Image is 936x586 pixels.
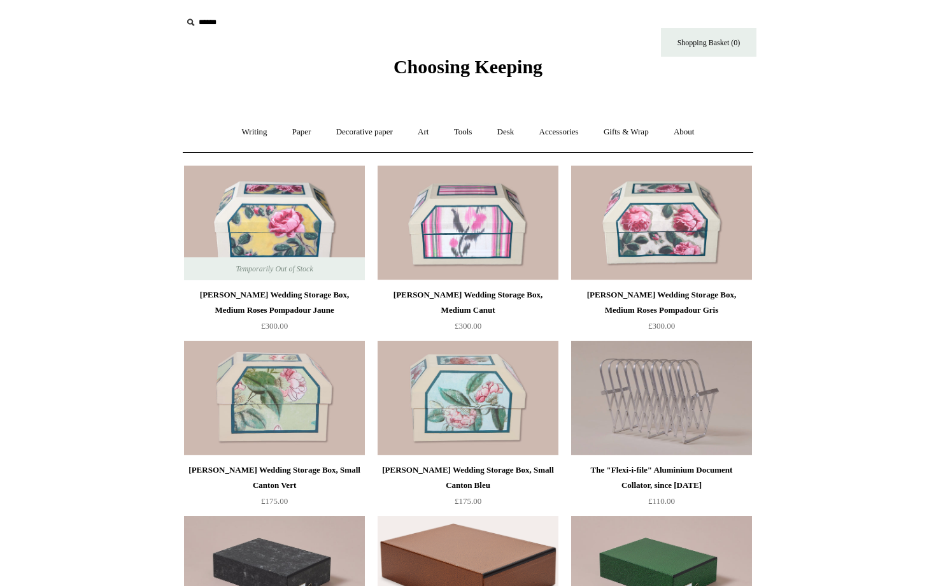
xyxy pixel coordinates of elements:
span: £175.00 [261,496,288,506]
a: Antoinette Poisson Wedding Storage Box, Small Canton Bleu Antoinette Poisson Wedding Storage Box,... [378,341,558,455]
img: Antoinette Poisson Wedding Storage Box, Small Canton Bleu [378,341,558,455]
a: Choosing Keeping [394,66,542,75]
a: Antoinette Poisson Wedding Storage Box, Medium Roses Pompadour Gris Antoinette Poisson Wedding St... [571,166,752,280]
div: [PERSON_NAME] Wedding Storage Box, Small Canton Bleu [381,462,555,493]
a: About [662,115,706,149]
span: £300.00 [648,321,675,331]
a: Accessories [528,115,590,149]
a: [PERSON_NAME] Wedding Storage Box, Medium Roses Pompadour Jaune £300.00 [184,287,365,339]
a: Shopping Basket (0) [661,28,756,57]
a: Antoinette Poisson Wedding Storage Box, Medium Roses Pompadour Jaune Antoinette Poisson Wedding S... [184,166,365,280]
a: [PERSON_NAME] Wedding Storage Box, Small Canton Vert £175.00 [184,462,365,515]
div: [PERSON_NAME] Wedding Storage Box, Medium Canut [381,287,555,318]
a: [PERSON_NAME] Wedding Storage Box, Small Canton Bleu £175.00 [378,462,558,515]
a: Antoinette Poisson Wedding Storage Box, Small Canton Vert Antoinette Poisson Wedding Storage Box,... [184,341,365,455]
a: [PERSON_NAME] Wedding Storage Box, Medium Canut £300.00 [378,287,558,339]
span: £110.00 [648,496,675,506]
img: The "Flexi-i-file" Aluminium Document Collator, since 1941 [571,341,752,455]
img: Antoinette Poisson Wedding Storage Box, Medium Canut [378,166,558,280]
a: Antoinette Poisson Wedding Storage Box, Medium Canut Antoinette Poisson Wedding Storage Box, Medi... [378,166,558,280]
a: Decorative paper [325,115,404,149]
a: The "Flexi-i-file" Aluminium Document Collator, since [DATE] £110.00 [571,462,752,515]
a: Desk [486,115,526,149]
div: [PERSON_NAME] Wedding Storage Box, Medium Roses Pompadour Gris [574,287,749,318]
a: Paper [281,115,323,149]
span: Temporarily Out of Stock [223,257,325,280]
span: £175.00 [455,496,481,506]
span: Choosing Keeping [394,56,542,77]
a: The "Flexi-i-file" Aluminium Document Collator, since 1941 The "Flexi-i-file" Aluminium Document ... [571,341,752,455]
a: Art [406,115,440,149]
img: Antoinette Poisson Wedding Storage Box, Medium Roses Pompadour Gris [571,166,752,280]
span: £300.00 [455,321,481,331]
img: Antoinette Poisson Wedding Storage Box, Small Canton Vert [184,341,365,455]
div: [PERSON_NAME] Wedding Storage Box, Medium Roses Pompadour Jaune [187,287,362,318]
a: Tools [443,115,484,149]
span: £300.00 [261,321,288,331]
a: Writing [230,115,279,149]
a: Gifts & Wrap [592,115,660,149]
a: [PERSON_NAME] Wedding Storage Box, Medium Roses Pompadour Gris £300.00 [571,287,752,339]
div: [PERSON_NAME] Wedding Storage Box, Small Canton Vert [187,462,362,493]
img: Antoinette Poisson Wedding Storage Box, Medium Roses Pompadour Jaune [184,166,365,280]
div: The "Flexi-i-file" Aluminium Document Collator, since [DATE] [574,462,749,493]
